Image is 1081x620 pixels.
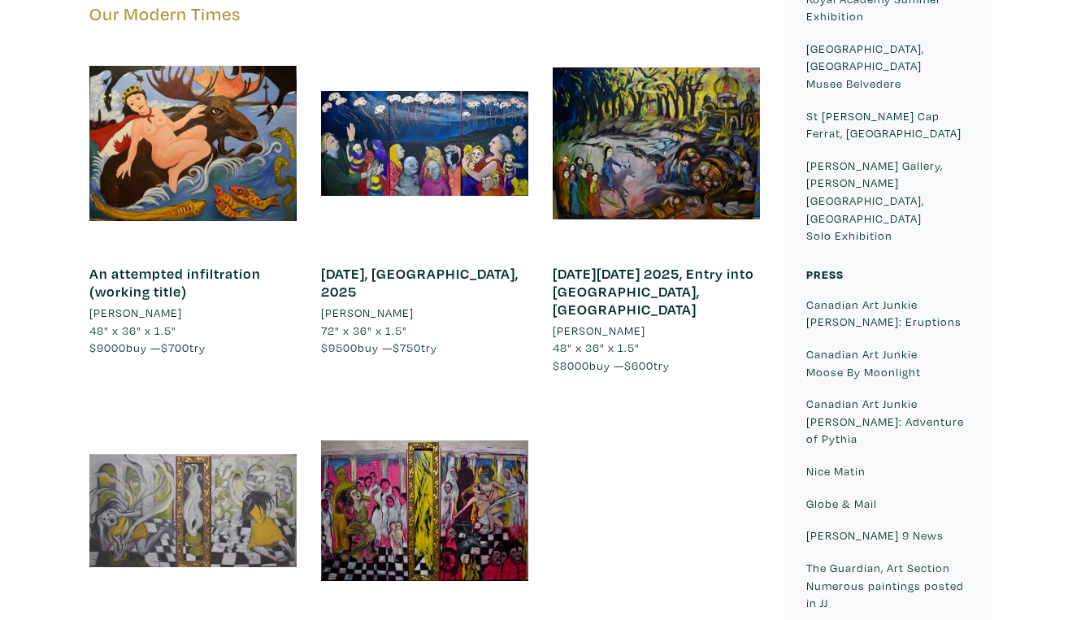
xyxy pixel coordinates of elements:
[89,304,297,322] a: [PERSON_NAME]
[806,527,970,544] p: [PERSON_NAME] 9 News
[553,358,670,373] span: buy — try
[806,495,970,513] p: Globe & Mail
[553,340,640,355] span: 48" x 36" x 1.5"
[806,395,970,448] p: Canadian Art Junkie [PERSON_NAME]: Adventure of Pythia
[321,323,407,338] span: 72" x 36" x 1.5"
[89,264,261,301] a: An attempted infiltration (working title)
[553,322,760,340] a: [PERSON_NAME]
[161,340,189,355] span: $700
[553,264,754,318] a: [DATE][DATE] 2025, Entry into [GEOGRAPHIC_DATA], [GEOGRAPHIC_DATA]
[89,304,182,322] li: [PERSON_NAME]
[806,40,970,93] p: [GEOGRAPHIC_DATA], [GEOGRAPHIC_DATA] Musee Belvedere
[89,323,176,338] span: 48" x 36" x 1.5"
[89,340,126,355] span: $9000
[624,358,653,373] span: $600
[806,157,970,245] p: [PERSON_NAME] Gallery, [PERSON_NAME][GEOGRAPHIC_DATA], [GEOGRAPHIC_DATA] Solo Exhibition
[806,462,970,480] p: Nice Matin
[321,304,414,322] li: [PERSON_NAME]
[321,340,358,355] span: $9500
[321,304,528,322] a: [PERSON_NAME]
[553,322,645,340] li: [PERSON_NAME]
[553,358,589,373] span: $8000
[806,107,970,142] p: St [PERSON_NAME] Cap Ferrat, [GEOGRAPHIC_DATA]
[806,559,970,612] p: The Guardian, Art Section Numerous paintings posted in JJ
[393,340,421,355] span: $750
[806,267,844,282] small: Press
[806,345,970,380] p: Canadian Art Junkie Moose By Moonlight
[89,340,206,355] span: buy — try
[89,3,760,25] h5: Our Modern Times
[321,340,437,355] span: buy — try
[321,264,519,301] a: [DATE], [GEOGRAPHIC_DATA], 2025
[806,296,970,331] p: Canadian Art Junkie [PERSON_NAME]: Eruptions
